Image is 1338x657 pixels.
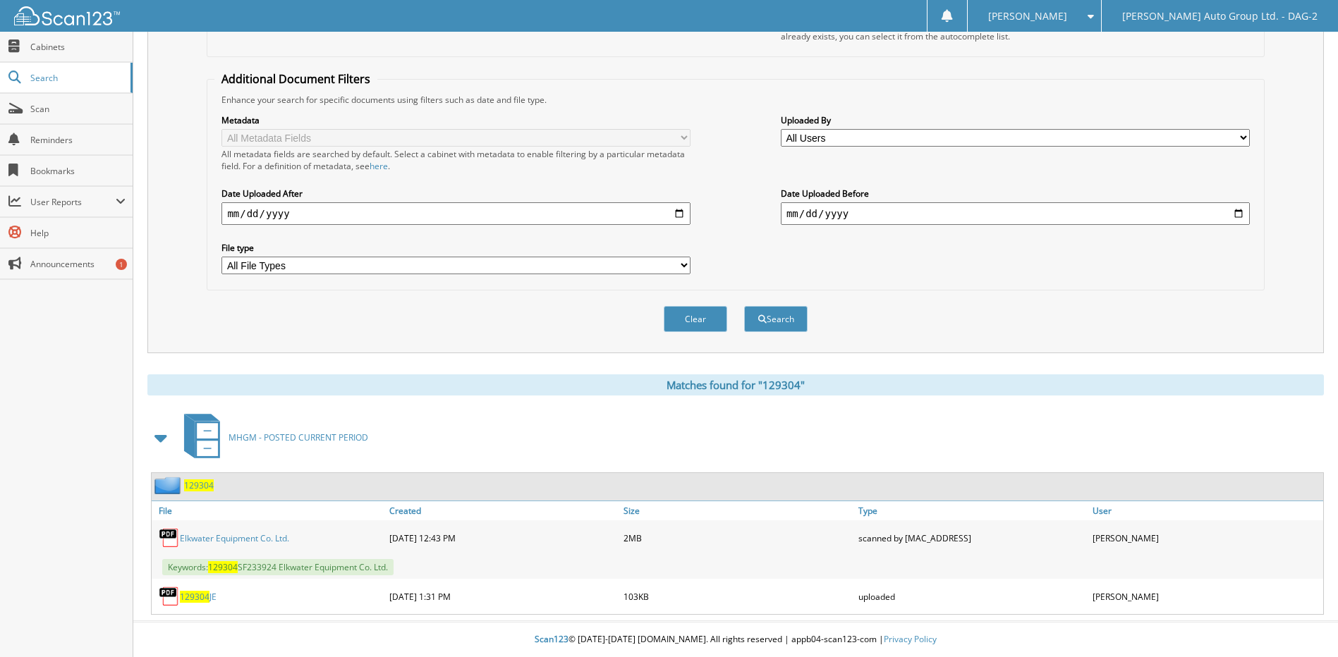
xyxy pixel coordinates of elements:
span: Announcements [30,258,126,270]
label: Metadata [221,114,691,126]
div: [DATE] 12:43 PM [386,524,620,552]
a: Type [855,501,1089,520]
img: PDF.png [159,527,180,548]
a: File [152,501,386,520]
img: folder2.png [154,477,184,494]
div: All metadata fields are searched by default. Select a cabinet with metadata to enable filtering b... [221,148,691,172]
span: MHGM - POSTED CURRENT PERIOD [229,431,368,443]
a: 129304JE [180,591,217,603]
span: Cabinets [30,41,126,53]
a: Elkwater Equipment Co. Ltd. [180,532,289,544]
div: [DATE] 1:31 PM [386,582,620,610]
div: 1 [116,259,127,270]
span: Scan123 [535,633,568,645]
span: Bookmarks [30,165,126,177]
input: start [221,202,691,225]
button: Clear [664,306,727,332]
span: Scan [30,103,126,115]
a: 129304 [184,479,214,491]
div: © [DATE]-[DATE] [DOMAIN_NAME]. All rights reserved | appb04-scan123-com | [133,622,1338,657]
label: Uploaded By [781,114,1250,126]
span: [PERSON_NAME] [988,12,1067,20]
div: [PERSON_NAME] [1089,524,1323,552]
label: Date Uploaded After [221,188,691,199]
label: Date Uploaded Before [781,188,1250,199]
a: User [1089,501,1323,520]
span: Keywords: SF233924 Elkwater Equipment Co. Ltd. [162,559,394,575]
img: scan123-logo-white.svg [14,6,120,25]
span: 129304 [208,561,238,573]
legend: Additional Document Filters [214,71,377,87]
div: Enhance your search for specific documents using filters such as date and file type. [214,94,1256,106]
button: Search [744,306,808,332]
span: Reminders [30,134,126,146]
a: Created [386,501,620,520]
label: File type [221,242,691,254]
span: 129304 [180,591,209,603]
img: PDF.png [159,586,180,607]
span: Search [30,72,123,84]
div: 2MB [620,524,854,552]
div: 103KB [620,582,854,610]
input: end [781,202,1250,225]
span: Help [30,227,126,239]
div: scanned by [MAC_ADDRESS] [855,524,1089,552]
div: [PERSON_NAME] [1089,582,1323,610]
a: MHGM - POSTED CURRENT PERIOD [176,410,368,465]
a: Size [620,501,854,520]
span: User Reports [30,196,116,208]
div: Matches found for "129304" [147,374,1324,395]
a: Privacy Policy [884,633,937,645]
span: [PERSON_NAME] Auto Group Ltd. - DAG-2 [1122,12,1318,20]
div: uploaded [855,582,1089,610]
a: here [370,160,388,172]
